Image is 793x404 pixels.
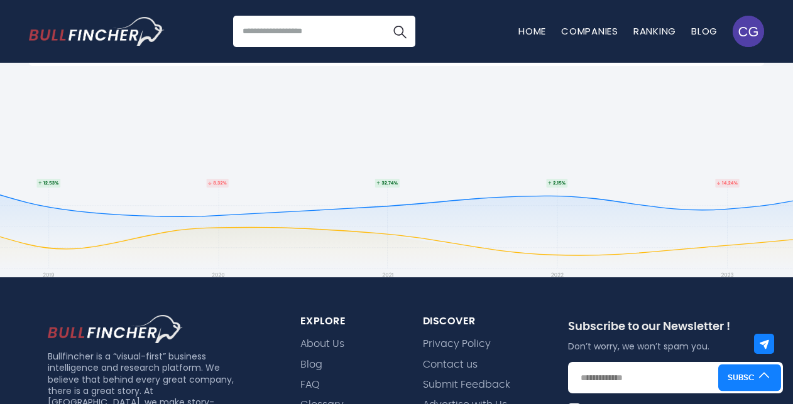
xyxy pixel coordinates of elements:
[29,17,164,46] a: Go to homepage
[300,338,344,350] a: About Us
[423,315,538,328] div: Discover
[48,315,183,344] img: footer logo
[423,359,478,371] a: Contact us
[300,315,393,328] div: explore
[561,24,618,38] a: Companies
[518,24,546,38] a: Home
[384,16,415,47] button: Search
[691,24,718,38] a: Blog
[568,341,783,352] p: Don’t worry, we won’t spam you.
[718,364,781,391] button: Subscribe
[423,379,510,391] a: Submit Feedback
[633,24,676,38] a: Ranking
[300,379,320,391] a: FAQ
[300,359,322,371] a: Blog
[568,320,783,341] div: Subscribe to our Newsletter !
[423,338,491,350] a: Privacy Policy
[29,17,165,46] img: Bullfincher logo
